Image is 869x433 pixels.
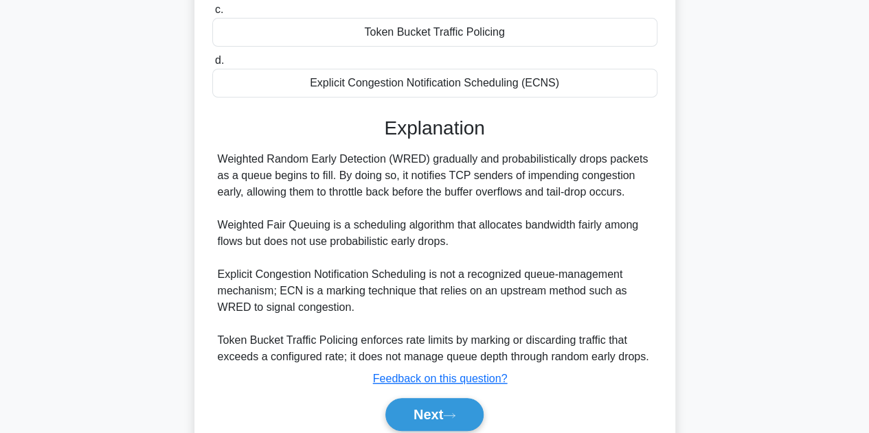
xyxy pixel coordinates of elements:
[218,151,652,365] div: Weighted Random Early Detection (WRED) gradually and probabilistically drops packets as a queue b...
[215,3,223,15] span: c.
[215,54,224,66] span: d.
[385,398,484,431] button: Next
[212,18,657,47] div: Token Bucket Traffic Policing
[212,69,657,97] div: Explicit Congestion Notification Scheduling (ECNS)
[221,117,649,140] h3: Explanation
[373,373,508,384] a: Feedback on this question?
